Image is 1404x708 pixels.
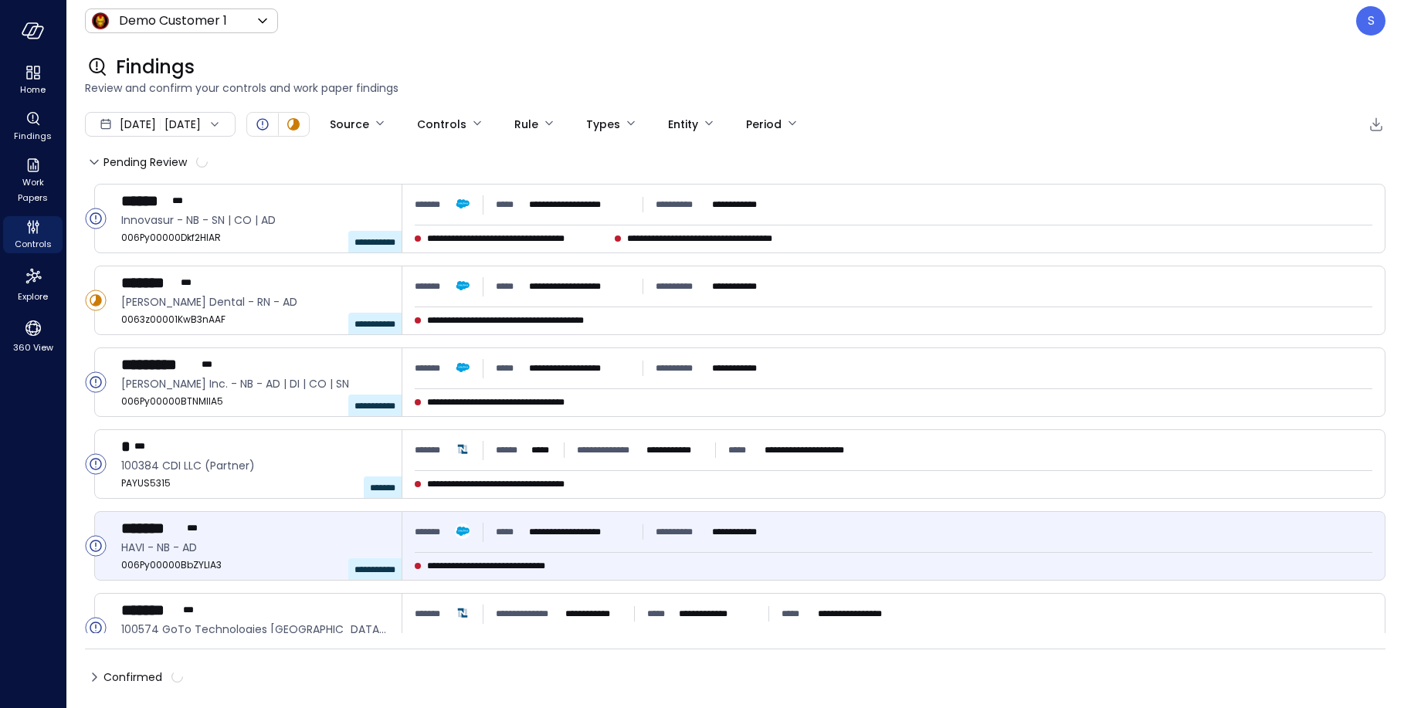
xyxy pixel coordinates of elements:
div: Open [253,115,272,134]
span: [DATE] [120,116,156,133]
div: Steve Sovik [1356,6,1385,36]
div: Open [85,208,107,229]
div: Controls [417,111,466,137]
div: Home [3,62,63,99]
span: 100384 CDI LLC (Partner) [121,457,389,474]
span: Findings [116,55,195,80]
div: Period [746,111,782,137]
span: calculating... [196,156,208,168]
span: PAYUS5315 [121,476,389,491]
span: Pending Review [103,150,208,174]
div: Findings [3,108,63,145]
span: Home [20,82,46,97]
span: 0063z00001KwB3nAAF [121,312,389,327]
span: Review and confirm your controls and work paper findings [85,80,1385,97]
div: In Progress [85,290,107,311]
span: 006Py00000BTNMIIA5 [121,394,389,409]
span: HAVI - NB - AD [121,539,389,556]
span: Explore [18,289,48,304]
div: Types [586,111,620,137]
span: Confirmed [103,665,183,689]
div: Open [85,453,107,475]
div: Source [330,111,369,137]
span: Innovasur - NB - SN | CO | AD [121,212,389,229]
div: Open [85,617,107,639]
img: Icon [91,12,110,30]
span: Glidewell Dental - RN - AD [121,293,389,310]
div: 360 View [3,315,63,357]
span: 006Py00000Dkf2HIAR [121,230,389,246]
div: Entity [668,111,698,137]
div: Work Papers [3,154,63,207]
span: Cargill Inc. - NB - AD | DI | CO | SN [121,375,389,392]
span: Controls [15,236,52,252]
div: Explore [3,263,63,306]
div: Rule [514,111,538,137]
div: In Progress [284,115,303,134]
span: 360 View [13,340,53,355]
span: 006Py00000BbZYLIA3 [121,557,389,573]
span: calculating... [171,671,183,683]
div: Open [85,535,107,557]
p: S [1368,12,1375,30]
div: Controls [3,216,63,253]
span: Findings [14,128,52,144]
span: 100574 GoTo Technologies USA, LLC [121,621,389,638]
span: Work Papers [9,174,56,205]
div: Open [85,371,107,393]
p: Demo Customer 1 [119,12,227,30]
